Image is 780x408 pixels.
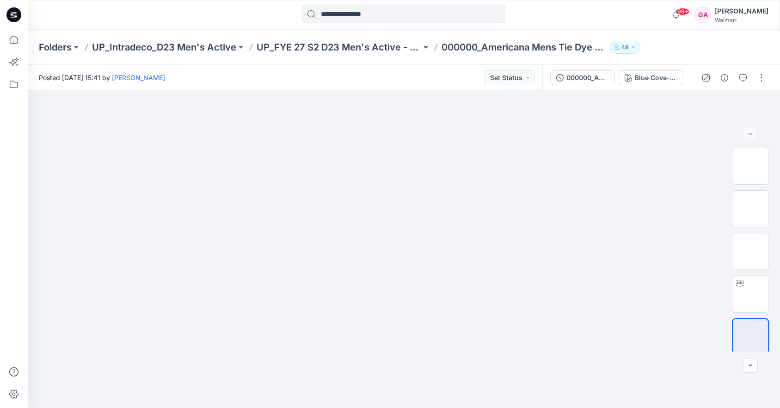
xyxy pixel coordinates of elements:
[39,41,72,54] a: Folders
[694,6,711,23] div: GA
[717,70,732,85] button: Details
[442,41,606,54] p: 000000_Americana Mens Tie Dye - Solid colors
[619,70,683,85] button: Blue Cove-Years of Freedom
[566,73,609,83] div: 000000_ADM_Americana Mens Tie Dye - Solid colors
[610,41,640,54] button: 49
[715,6,768,17] div: [PERSON_NAME]
[550,70,615,85] button: 000000_ADM_Americana Mens Tie Dye - Solid colors
[92,41,236,54] a: UP_Intradeco_D23 Men's Active
[621,42,629,52] p: 49
[715,17,768,24] div: Walmart
[257,41,421,54] a: UP_FYE 27 S2 D23 Men's Active - Intradeco
[635,73,677,83] div: Blue Cove-Years of Freedom
[112,74,165,82] a: [PERSON_NAME]
[676,8,689,15] span: 99+
[39,73,165,82] span: Posted [DATE] 15:41 by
